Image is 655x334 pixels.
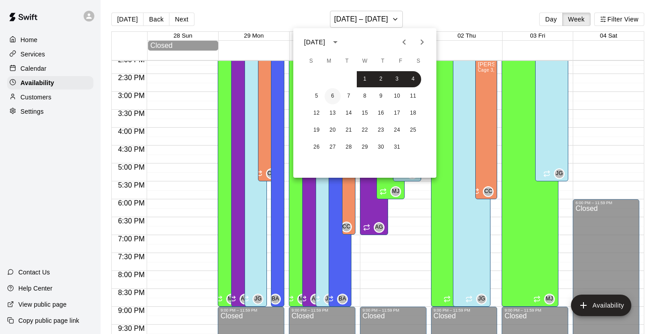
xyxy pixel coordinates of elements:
[325,122,341,138] button: 20
[328,34,343,50] button: calendar view is open, switch to year view
[341,139,357,155] button: 28
[373,105,389,121] button: 16
[389,139,405,155] button: 31
[373,88,389,104] button: 9
[339,52,355,70] span: Tuesday
[373,139,389,155] button: 30
[405,122,421,138] button: 25
[357,52,373,70] span: Wednesday
[325,88,341,104] button: 6
[357,88,373,104] button: 8
[389,88,405,104] button: 10
[373,122,389,138] button: 23
[325,105,341,121] button: 13
[405,71,421,87] button: 4
[357,71,373,87] button: 1
[357,139,373,155] button: 29
[303,52,319,70] span: Sunday
[413,33,431,51] button: Next month
[308,88,325,104] button: 5
[405,88,421,104] button: 11
[357,105,373,121] button: 15
[373,71,389,87] button: 2
[375,52,391,70] span: Thursday
[405,105,421,121] button: 18
[389,71,405,87] button: 3
[308,122,325,138] button: 19
[321,52,337,70] span: Monday
[308,139,325,155] button: 26
[341,88,357,104] button: 7
[410,52,427,70] span: Saturday
[341,105,357,121] button: 14
[357,122,373,138] button: 22
[393,52,409,70] span: Friday
[389,105,405,121] button: 17
[341,122,357,138] button: 21
[325,139,341,155] button: 27
[389,122,405,138] button: 24
[308,105,325,121] button: 12
[395,33,413,51] button: Previous month
[304,38,325,47] div: [DATE]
